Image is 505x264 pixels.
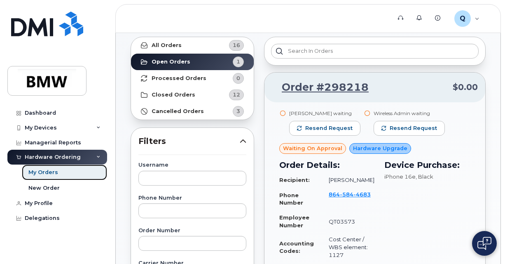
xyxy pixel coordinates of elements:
strong: Recipient: [279,177,310,183]
td: Cost Center / WBS element: 1127 [321,232,374,262]
strong: Cancelled Orders [152,108,204,115]
strong: Closed Orders [152,92,195,98]
span: 0 [236,74,240,82]
span: 584 [340,191,353,198]
span: 1 [236,58,240,66]
a: Cancelled Orders3 [131,103,254,120]
a: Order #298218 [272,80,369,95]
div: Wireless Admin waiting [374,110,445,117]
a: 8645844683 [329,191,371,205]
div: [PERSON_NAME] waiting [289,110,360,117]
span: Waiting On Approval [283,144,342,152]
span: Hardware Upgrade [353,144,407,152]
img: Open chat [477,237,491,250]
span: , Black [416,173,433,180]
div: QT49953 [449,10,485,27]
h3: Order Details: [279,159,374,171]
strong: Open Orders [152,59,190,65]
label: Order Number [138,228,246,233]
span: iPhone 16e [384,173,416,180]
strong: Phone Number [279,192,303,206]
button: Resend request [289,121,360,136]
strong: Accounting Codes: [279,240,314,255]
span: Filters [138,135,240,147]
strong: All Orders [152,42,182,49]
span: $0.00 [453,81,478,93]
a: Closed Orders12 [131,87,254,103]
a: Open Orders1 [131,54,254,70]
td: [PERSON_NAME] [321,173,374,187]
td: QT03573 [321,210,374,232]
label: Phone Number [138,196,246,201]
input: Search in orders [271,44,479,59]
span: 16 [233,41,240,49]
span: Resend request [305,125,353,132]
span: 864 [329,191,371,198]
a: All Orders16 [131,37,254,54]
span: Resend request [390,125,437,132]
span: 12 [233,91,240,99]
span: 4683 [353,191,371,198]
button: Resend request [374,121,445,136]
strong: Employee Number [279,214,309,229]
label: Username [138,163,246,168]
span: 3 [236,107,240,115]
a: Processed Orders0 [131,70,254,87]
span: Q [460,14,465,24]
strong: Processed Orders [152,75,206,82]
h3: Device Purchase: [384,159,470,171]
